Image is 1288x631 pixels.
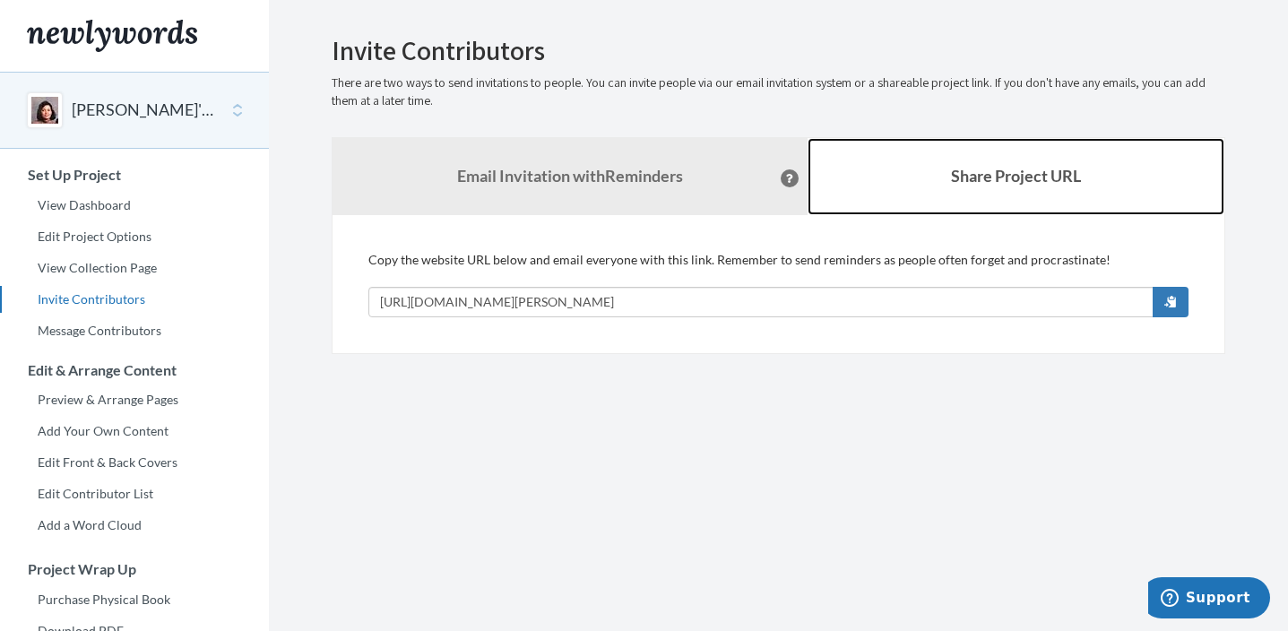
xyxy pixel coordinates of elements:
button: [PERSON_NAME]'s Milestone Birthday [72,99,217,122]
div: Copy the website URL below and email everyone with this link. Remember to send reminders as peopl... [368,251,1189,317]
strong: Email Invitation with Reminders [457,166,683,186]
p: There are two ways to send invitations to people. You can invite people via our email invitation ... [332,74,1225,110]
img: Newlywords logo [27,20,197,52]
h2: Invite Contributors [332,36,1225,65]
b: Share Project URL [951,166,1081,186]
h3: Set Up Project [1,167,269,183]
h3: Edit & Arrange Content [1,362,269,378]
h3: Project Wrap Up [1,561,269,577]
iframe: Opens a widget where you can chat to one of our agents [1148,577,1270,622]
